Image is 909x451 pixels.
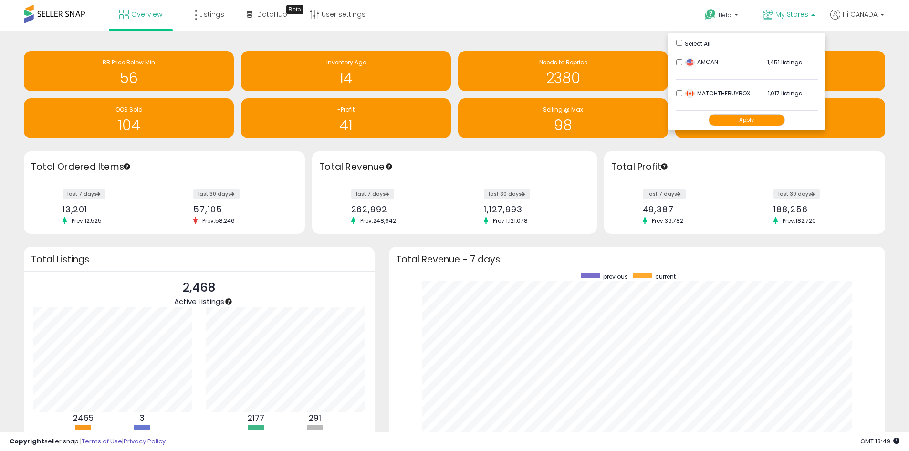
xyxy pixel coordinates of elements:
h1: 104 [29,117,229,133]
a: Needs to Reprice 2380 [458,51,668,91]
div: 49,387 [643,204,738,214]
span: Prev: 58,246 [198,217,240,225]
h1: 56 [29,70,229,86]
strong: Copyright [10,437,44,446]
span: Selling @ Max [543,105,583,114]
h3: Total Revenue - 7 days [396,256,878,263]
span: Overview [131,10,162,19]
span: Inventory Age [326,58,366,66]
b: 2177 [248,412,264,424]
span: DataHub [257,10,287,19]
h3: Total Listings [31,256,367,263]
h1: 98 [463,117,663,133]
div: Tooltip anchor [660,162,669,171]
span: Hi CANADA [843,10,878,19]
h1: 41 [246,117,446,133]
button: Apply [709,114,785,126]
h1: 2380 [463,70,663,86]
a: Terms of Use [82,437,122,446]
b: 3 [139,412,145,424]
span: Active Listings [174,296,224,306]
span: -Profit [337,105,355,114]
span: Listings [199,10,224,19]
i: Get Help [704,9,716,21]
a: Hi CANADA [830,10,884,31]
div: 262,992 [351,204,448,214]
span: AMCAN [685,58,718,66]
a: Help [697,1,748,31]
img: canada.png [685,89,695,98]
label: last 7 days [351,189,394,199]
h3: Total Revenue [319,160,590,174]
div: Tooltip anchor [224,297,233,306]
a: Privacy Policy [124,437,166,446]
span: Prev: 182,720 [778,217,821,225]
h3: Total Ordered Items [31,160,298,174]
span: Prev: 39,782 [647,217,688,225]
span: previous [603,273,628,281]
a: -Profit 41 [241,98,451,138]
h3: Total Profit [611,160,878,174]
div: 57,105 [193,204,288,214]
h1: 428 [680,117,880,133]
span: 1,017 listings [768,89,802,97]
span: BB Price Below Min [103,58,155,66]
label: last 30 days [193,189,240,199]
span: current [655,273,676,281]
span: Help [719,11,731,19]
a: Selling @ Max 98 [458,98,668,138]
label: last 30 days [773,189,820,199]
div: Tooltip anchor [123,162,131,171]
span: Prev: 12,525 [67,217,106,225]
a: BB Price Below Min 56 [24,51,234,91]
label: last 7 days [643,189,686,199]
label: last 7 days [63,189,105,199]
b: 2465 [73,412,94,424]
span: Prev: 1,121,078 [488,217,533,225]
span: My Stores [775,10,808,19]
label: last 30 days [484,189,530,199]
span: Needs to Reprice [539,58,587,66]
span: Select All [685,40,710,48]
div: Tooltip anchor [286,5,303,14]
b: 291 [309,412,321,424]
div: seller snap | | [10,437,166,446]
div: 1,127,993 [484,204,580,214]
span: OOS Sold [115,105,143,114]
span: MATCHTHEBUYBOX [685,89,750,97]
span: 2025-09-15 13:49 GMT [860,437,899,446]
div: 13,201 [63,204,157,214]
a: OOS Sold 104 [24,98,234,138]
a: Inventory Age 14 [241,51,451,91]
span: Prev: 248,642 [355,217,401,225]
img: usa.png [685,58,695,67]
p: 2,468 [174,279,224,297]
div: Tooltip anchor [385,162,393,171]
span: 1,451 listings [767,58,802,66]
div: 188,256 [773,204,868,214]
h1: 14 [246,70,446,86]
